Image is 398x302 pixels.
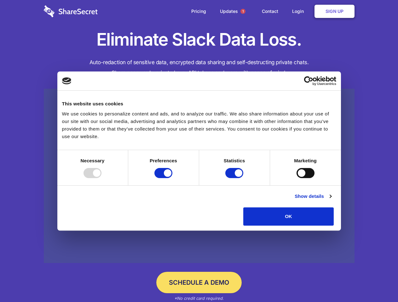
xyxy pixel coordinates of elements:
img: logo [62,77,72,84]
strong: Preferences [150,158,177,163]
a: Login [286,2,313,21]
em: *No credit card required. [174,296,224,301]
a: Wistia video thumbnail [44,89,355,263]
a: Pricing [185,2,212,21]
a: Schedule a Demo [156,272,242,293]
div: This website uses cookies [62,100,336,108]
h4: Auto-redaction of sensitive data, encrypted data sharing and self-destructing private chats. Shar... [44,57,355,78]
span: 1 [240,9,245,14]
strong: Statistics [224,158,245,163]
strong: Marketing [294,158,317,163]
img: logo-wordmark-white-trans-d4663122ce5f474addd5e946df7df03e33cb6a1c49d2221995e7729f52c070b2.svg [44,5,98,17]
div: We use cookies to personalize content and ads, and to analyze our traffic. We also share informat... [62,110,336,140]
a: Usercentrics Cookiebot - opens in a new window [281,76,336,86]
button: OK [243,207,334,226]
strong: Necessary [81,158,105,163]
a: Show details [295,193,331,200]
h1: Eliminate Slack Data Loss. [44,28,355,51]
a: Contact [256,2,285,21]
a: Sign Up [314,5,355,18]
